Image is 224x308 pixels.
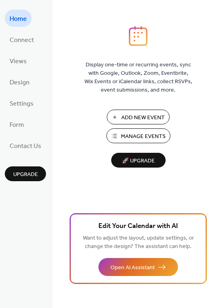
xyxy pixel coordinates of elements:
[5,52,32,69] a: Views
[10,119,24,131] span: Form
[5,94,38,112] a: Settings
[121,114,165,122] span: Add New Event
[10,98,34,110] span: Settings
[98,221,178,232] span: Edit Your Calendar with AI
[121,132,166,141] span: Manage Events
[83,233,194,252] span: Want to adjust the layout, update settings, or change the design? The assistant can help.
[10,34,34,46] span: Connect
[110,264,155,272] span: Open AI Assistant
[5,166,46,181] button: Upgrade
[10,76,30,89] span: Design
[98,258,178,276] button: Open AI Assistant
[5,73,34,90] a: Design
[107,110,170,124] button: Add New Event
[10,55,27,68] span: Views
[129,26,147,46] img: logo_icon.svg
[106,128,170,143] button: Manage Events
[5,31,39,48] a: Connect
[13,170,38,179] span: Upgrade
[5,137,46,154] a: Contact Us
[84,61,192,94] span: Display one-time or recurring events, sync with Google, Outlook, Zoom, Eventbrite, Wix Events or ...
[10,140,41,152] span: Contact Us
[5,116,29,133] a: Form
[10,13,27,25] span: Home
[111,153,166,168] button: 🚀 Upgrade
[116,156,161,166] span: 🚀 Upgrade
[5,10,32,27] a: Home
